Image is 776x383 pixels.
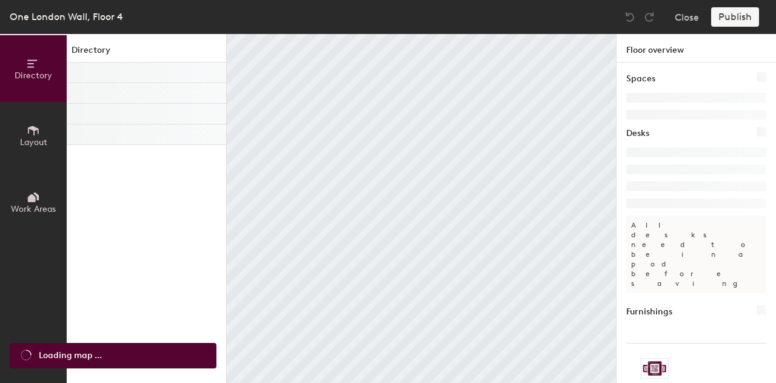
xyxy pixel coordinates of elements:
[39,349,102,362] span: Loading map ...
[67,44,226,63] h1: Directory
[626,305,672,319] h1: Furnishings
[227,34,616,383] canvas: Map
[626,127,649,140] h1: Desks
[641,358,669,379] img: Sticker logo
[20,137,47,147] span: Layout
[624,11,636,23] img: Undo
[11,204,56,214] span: Work Areas
[675,7,699,27] button: Close
[10,9,123,24] div: One London Wall, Floor 4
[626,72,655,86] h1: Spaces
[15,70,52,81] span: Directory
[626,215,766,293] p: All desks need to be in a pod before saving
[643,11,655,23] img: Redo
[617,34,776,63] h1: Floor overview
